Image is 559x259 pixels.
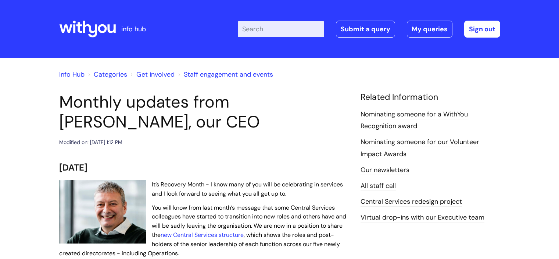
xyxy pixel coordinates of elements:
a: Info Hub [59,70,85,79]
a: Nominating someone for our Volunteer Impact Awards [361,137,479,159]
li: Solution home [86,69,127,80]
div: Modified on: [DATE] 1:12 PM [59,138,122,147]
a: All staff call [361,181,396,191]
a: My queries [407,21,452,38]
a: Central Services redesign project [361,197,462,207]
a: Nominating someone for a WithYou Recognition award [361,110,468,131]
h4: Related Information [361,92,500,102]
a: Submit a query [336,21,395,38]
a: new Central Services structure [161,231,244,239]
input: Search [238,21,324,37]
span: You will know from last month’s message that some Central Services colleagues have started to tra... [59,204,346,257]
h1: Monthly updates from [PERSON_NAME], our CEO [59,92,350,132]
a: Staff engagement and events [184,70,273,79]
li: Get involved [129,69,175,80]
li: Staff engagement and events [176,69,273,80]
a: Categories [94,70,127,79]
img: WithYou Chief Executive Simon Phillips pictured looking at the camera and smiling [59,180,146,244]
a: Virtual drop-ins with our Executive team [361,213,484,223]
div: | - [238,21,500,38]
span: It’s Recovery Month - I know many of you will be celebrating in services and I look forward to se... [152,181,343,197]
span: [DATE] [59,162,87,173]
a: Get involved [136,70,175,79]
p: info hub [121,23,146,35]
a: Sign out [464,21,500,38]
a: Our newsletters [361,165,409,175]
